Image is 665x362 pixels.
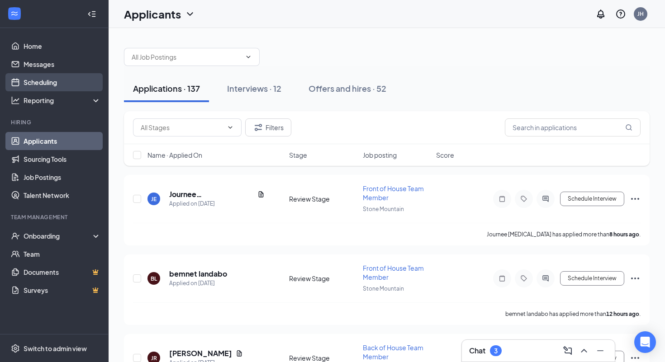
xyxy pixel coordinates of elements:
svg: ChevronDown [227,124,234,131]
svg: ActiveChat [540,275,551,282]
input: Search in applications [505,118,641,136]
div: JE [151,195,157,203]
svg: ChevronUp [579,345,589,356]
button: ComposeMessage [560,343,575,358]
svg: MagnifyingGlass [625,124,632,131]
a: Team [24,245,101,263]
a: SurveysCrown [24,281,101,299]
div: 3 [494,347,498,355]
input: All Stages [141,122,223,132]
div: Applied on [DATE] [169,199,265,208]
span: Stone Mountain [363,285,404,292]
div: Team Management [11,213,99,221]
p: Journee [MEDICAL_DATA] has applied more than . [487,230,641,238]
span: Stage [289,150,307,160]
svg: QuestionInfo [615,9,626,19]
svg: Ellipses [630,273,641,284]
span: Job posting [363,150,397,160]
button: Filter Filters [245,118,291,136]
div: Switch to admin view [24,344,87,353]
div: BL [151,275,157,282]
h5: bemnet landabo [169,269,227,279]
button: ChevronUp [577,343,591,358]
h1: Applicants [124,6,181,22]
svg: Collapse [87,9,96,19]
b: 8 hours ago [609,231,639,238]
svg: Document [257,191,265,198]
a: DocumentsCrown [24,263,101,281]
span: Back of House Team Member [363,343,423,361]
input: All Job Postings [132,52,241,62]
div: JH [637,10,644,18]
div: Reporting [24,96,101,105]
span: Front of House Team Member [363,264,424,281]
div: Review Stage [289,274,357,283]
div: Applications · 137 [133,83,200,94]
a: Home [24,37,101,55]
svg: Minimize [595,345,606,356]
button: Schedule Interview [560,192,624,206]
div: Hiring [11,118,99,126]
a: Applicants [24,132,101,150]
h5: Journee [MEDICAL_DATA] [169,189,254,199]
div: JR [151,354,157,362]
span: Front of House Team Member [363,184,424,202]
h3: Chat [469,346,485,356]
svg: Filter [253,122,264,133]
svg: ActiveChat [540,195,551,202]
svg: ComposeMessage [562,345,573,356]
svg: Notifications [595,9,606,19]
div: Onboarding [24,231,93,240]
div: Open Intercom Messenger [634,331,656,353]
svg: Document [236,350,243,357]
div: Applied on [DATE] [169,279,227,288]
svg: WorkstreamLogo [10,9,19,18]
a: Job Postings [24,168,101,186]
svg: Tag [518,195,529,202]
button: Schedule Interview [560,271,624,286]
svg: Note [497,195,508,202]
div: Offers and hires · 52 [309,83,386,94]
div: Review Stage [289,194,357,203]
button: Minimize [593,343,608,358]
a: Messages [24,55,101,73]
div: Interviews · 12 [227,83,281,94]
svg: Settings [11,344,20,353]
b: 12 hours ago [606,310,639,317]
svg: ChevronDown [245,53,252,61]
a: Scheduling [24,73,101,91]
svg: Analysis [11,96,20,105]
a: Sourcing Tools [24,150,101,168]
svg: Ellipses [630,193,641,204]
svg: ChevronDown [185,9,195,19]
a: Talent Network [24,186,101,204]
span: Stone Mountain [363,206,404,212]
h5: [PERSON_NAME] [169,348,232,358]
svg: UserCheck [11,231,20,240]
span: Score [436,150,454,160]
svg: Tag [518,275,529,282]
span: Name · Applied On [147,150,202,160]
p: bemnet landabo has applied more than . [505,310,641,318]
svg: Note [497,275,508,282]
